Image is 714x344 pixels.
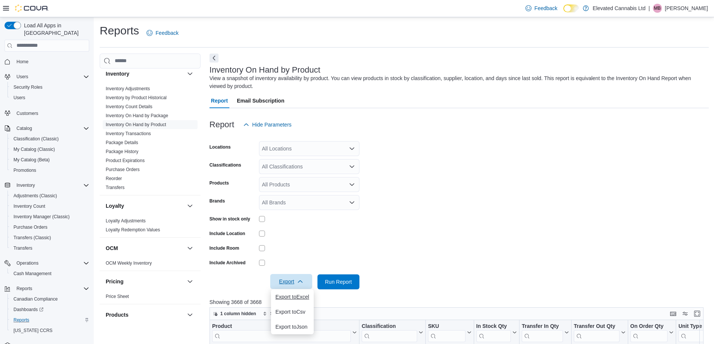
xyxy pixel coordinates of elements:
label: Brands [210,198,225,204]
div: Transfer In Qty [522,323,563,342]
span: Promotions [13,167,36,173]
div: In Stock Qty [476,323,511,342]
span: Hide Parameters [252,121,292,128]
button: Catalog [13,124,35,133]
span: Adjustments (Classic) [13,193,57,199]
button: Sort fields [260,309,293,318]
div: View a snapshot of inventory availability by product. You can view products in stock by classific... [210,74,705,90]
span: Users [13,95,25,101]
label: Show in stock only [210,216,250,222]
button: Adjustments (Classic) [7,191,92,201]
label: Classifications [210,162,241,168]
span: Canadian Compliance [10,295,89,304]
span: Product Expirations [106,158,145,164]
button: My Catalog (Beta) [7,155,92,165]
span: Users [16,74,28,80]
span: Inventory Manager (Classic) [10,212,89,221]
button: Keyboard shortcuts [669,309,678,318]
a: Canadian Compliance [10,295,61,304]
button: Operations [1,258,92,268]
p: Showing 3668 of 3668 [210,298,709,306]
a: Product Expirations [106,158,145,163]
span: Classification (Classic) [10,134,89,143]
span: Canadian Compliance [13,296,58,302]
button: Run Report [317,274,359,289]
span: Feedback [534,4,557,12]
a: Feedback [522,1,560,16]
button: Reports [7,315,92,325]
a: Cash Management [10,269,54,278]
button: Catalog [1,123,92,134]
button: Next [210,54,219,63]
label: Include Room [210,245,239,251]
div: On Order Qty [630,323,668,342]
span: Reports [10,316,89,325]
button: Purchase Orders [7,222,92,232]
p: Elevated Cannabis Ltd [593,4,645,13]
a: Purchase Orders [106,167,140,172]
span: MB [654,4,661,13]
span: Users [13,72,89,81]
button: Inventory [106,70,184,77]
a: Loyalty Redemption Values [106,227,160,232]
a: Price Sheet [106,294,129,299]
h3: Inventory On Hand by Product [210,66,320,74]
div: SKU [428,323,466,330]
span: Transfers [13,245,32,251]
button: In Stock Qty [476,323,517,342]
span: Classification (Classic) [13,136,59,142]
span: 1 column hidden [220,311,256,317]
button: Pricing [186,277,195,286]
a: Transfers (Classic) [10,233,54,242]
a: Inventory On Hand by Package [106,113,168,118]
button: Inventory Count [7,201,92,211]
button: Inventory [186,69,195,78]
button: Transfers [7,243,92,253]
span: Loyalty Redemption Values [106,227,160,233]
h3: Inventory [106,70,129,77]
button: Loyalty [186,201,195,210]
div: Matthew Bolton [653,4,662,13]
button: Transfer In Qty [522,323,569,342]
span: Transfers (Classic) [13,235,51,241]
span: Users [10,93,89,102]
span: Run Report [325,278,352,286]
a: Package Details [106,140,138,145]
span: Adjustments (Classic) [10,191,89,200]
button: Products [186,310,195,319]
button: Inventory [1,180,92,191]
span: Export to Excel [275,294,309,300]
button: Enter fullscreen [693,309,702,318]
a: Inventory Count [10,202,48,211]
span: Transfers [10,244,89,253]
div: In Stock Qty [476,323,511,330]
span: Washington CCRS [10,326,89,335]
span: Transfers (Classic) [10,233,89,242]
button: Open list of options [349,164,355,170]
span: Operations [16,260,39,266]
span: Export to Csv [275,309,309,315]
span: Package History [106,149,138,155]
a: Inventory by Product Historical [106,95,167,100]
button: Users [1,71,92,82]
span: Purchase Orders [106,167,140,173]
div: Loyalty [100,216,201,237]
span: Purchase Orders [13,224,48,230]
span: Security Roles [13,84,42,90]
span: Reports [13,317,29,323]
button: On Order Qty [630,323,674,342]
h3: Pricing [106,278,123,285]
a: Customers [13,109,41,118]
button: Reports [13,284,35,293]
span: My Catalog (Beta) [10,155,89,164]
div: Transfer Out Qty [574,323,619,330]
a: [US_STATE] CCRS [10,326,55,335]
button: Users [13,72,31,81]
a: Dashboards [7,304,92,315]
a: Reports [10,316,32,325]
button: My Catalog (Classic) [7,144,92,155]
span: Inventory Transactions [106,131,151,137]
label: Include Location [210,231,245,237]
a: Inventory Transactions [106,131,151,136]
